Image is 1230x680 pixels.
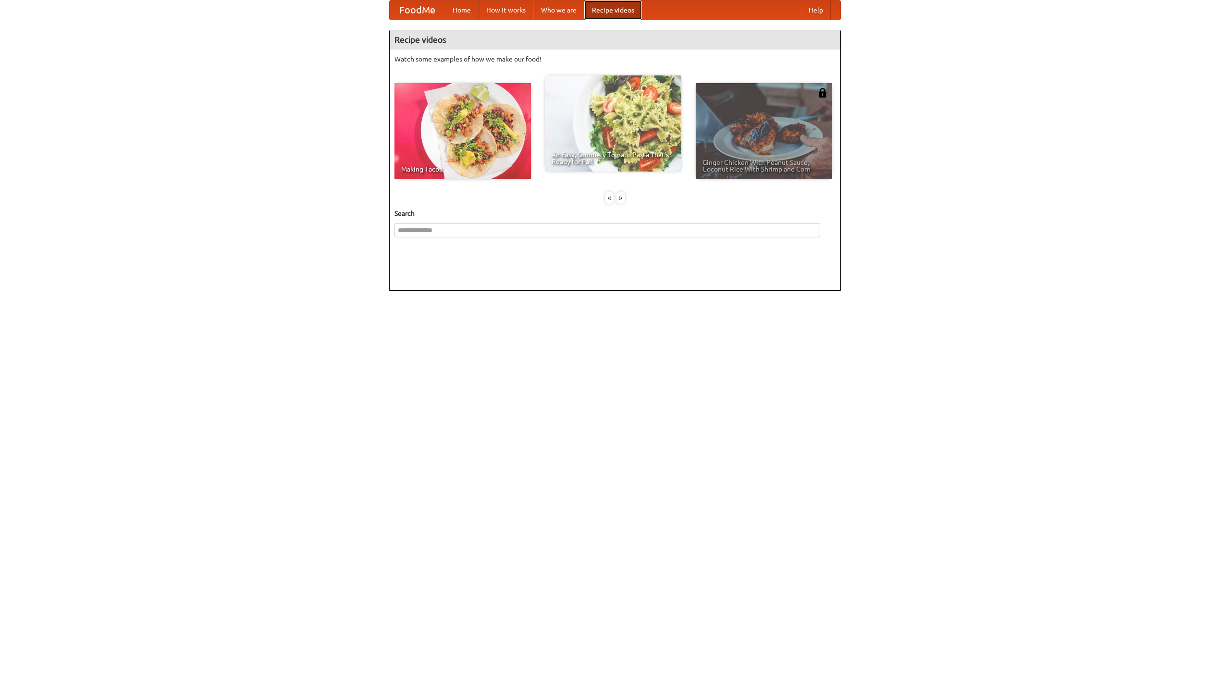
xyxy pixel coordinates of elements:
p: Watch some examples of how we make our food! [394,54,836,64]
h5: Search [394,209,836,218]
a: Who we are [533,0,584,20]
span: Making Tacos [401,166,524,173]
a: How it works [479,0,533,20]
div: « [605,192,614,204]
a: Recipe videos [584,0,642,20]
a: Home [445,0,479,20]
div: » [616,192,625,204]
h4: Recipe videos [390,30,840,49]
span: An Easy, Summery Tomato Pasta That's Ready for Fall [552,151,675,165]
a: FoodMe [390,0,445,20]
a: An Easy, Summery Tomato Pasta That's Ready for Fall [545,75,681,172]
a: Making Tacos [394,83,531,179]
img: 483408.png [818,88,827,98]
a: Help [801,0,831,20]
